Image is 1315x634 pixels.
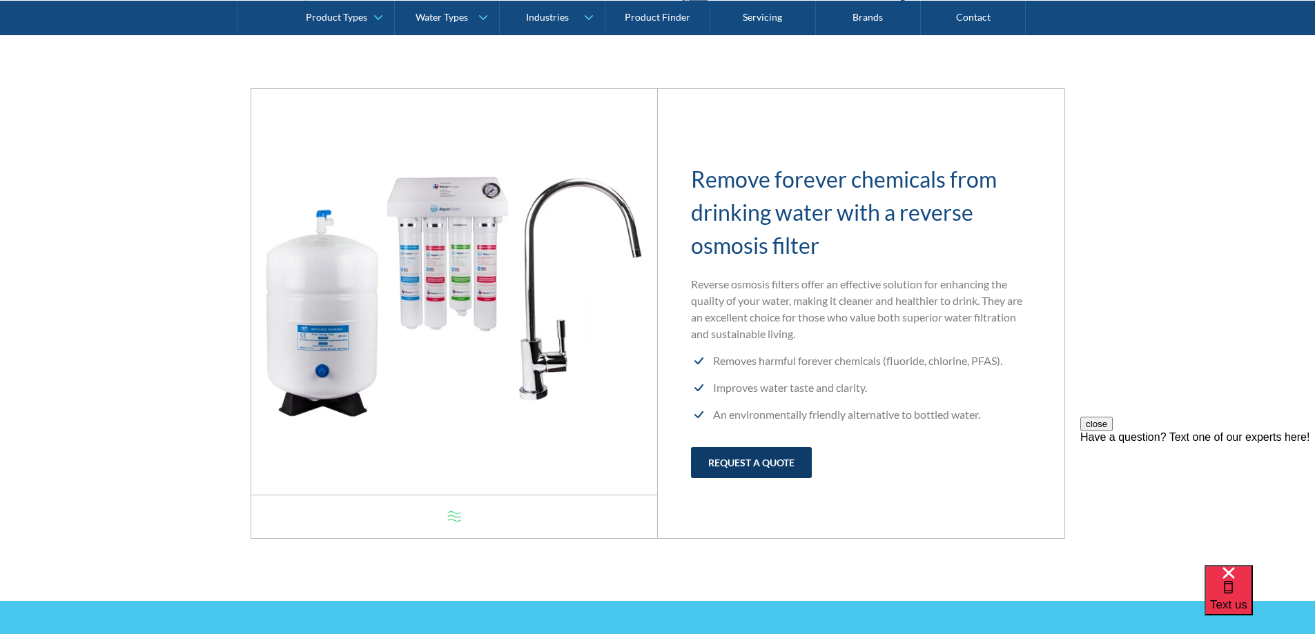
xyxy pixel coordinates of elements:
[691,379,1031,396] li: Improves water taste and clarity.
[691,353,1031,369] li: Removes harmful forever chemicals (fluoride, chlorine, PFAS).
[1205,565,1315,634] iframe: podium webchat widget bubble
[691,276,1031,342] p: Reverse osmosis filters offer an effective solution for enhancing the quality of your water, maki...
[691,447,812,478] a: request a quote
[526,11,569,23] div: Industries
[1080,417,1315,582] iframe: podium webchat widget prompt
[306,11,367,23] div: Product Types
[691,163,1031,262] h2: Remove forever chemicals from drinking water with a reverse osmosis filter
[691,406,1031,423] li: An environmentally friendly alternative to bottled water.
[416,11,468,23] div: Water Types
